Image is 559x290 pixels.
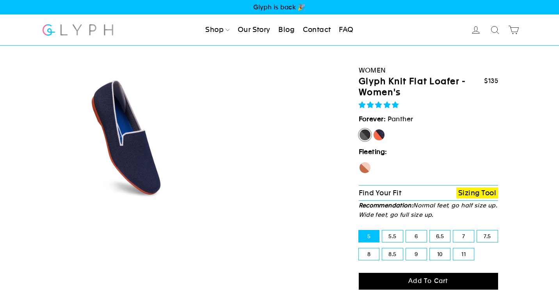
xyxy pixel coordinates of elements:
[406,230,427,242] label: 6
[359,161,371,174] label: Seahorse
[359,76,484,98] h1: Glyph Knit Flat Loafer - Women's
[235,21,274,39] a: Our Story
[275,21,298,39] a: Blog
[359,101,401,109] span: 4.88 stars
[300,21,334,39] a: Contact
[336,21,356,39] a: FAQ
[359,273,498,290] button: Add to cart
[359,248,379,260] label: 8
[359,65,498,76] div: Women
[453,248,474,260] label: 11
[477,230,498,242] label: 7.5
[64,69,198,202] img: Angle_6_0_3x_eaa8b495-6d92-4801-950e-0c74446a133e_800x.jpg
[359,202,413,209] strong: Recommendation:
[382,230,403,242] label: 5.5
[359,189,402,197] span: Find Your Fit
[202,21,233,39] a: Shop
[406,248,427,260] label: 9
[430,248,450,260] label: 10
[484,77,498,85] span: $135
[453,230,474,242] label: 7
[408,277,448,285] span: Add to cart
[359,230,379,242] label: 5
[456,187,498,199] a: Sizing Tool
[359,148,387,156] strong: Fleeting:
[430,230,450,242] label: 6.5
[359,201,498,219] p: Normal feet, go half size up. Wide feet, go full size up.
[382,248,403,260] label: 8.5
[359,129,371,141] label: Panther
[359,115,386,123] strong: Forever:
[373,129,385,141] label: [PERSON_NAME]
[202,21,356,39] ul: Primary
[388,115,413,123] span: Panther
[41,19,114,40] img: Glyph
